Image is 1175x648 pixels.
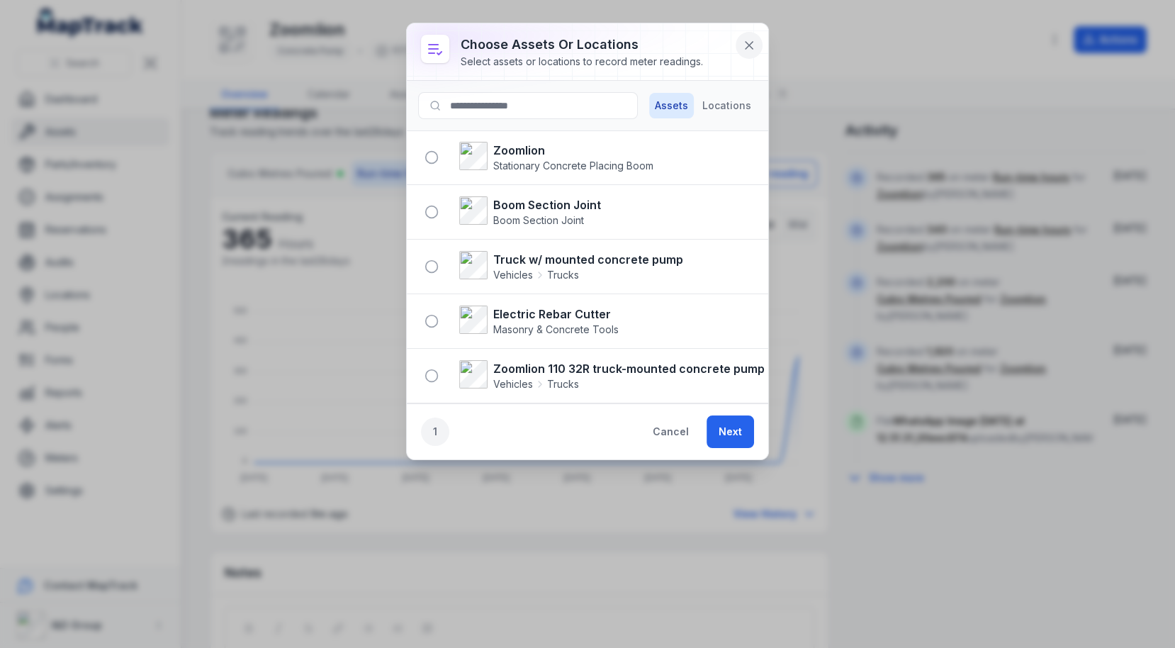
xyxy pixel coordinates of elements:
span: Masonry & Concrete Tools [493,323,619,335]
div: Select assets or locations to record meter readings. [461,55,703,69]
strong: Truck w/ mounted concrete pump [493,251,683,268]
span: Vehicles [493,377,533,391]
button: Cancel [641,415,701,448]
h3: Choose assets or locations [461,35,703,55]
button: Locations [697,93,757,118]
button: Assets [649,93,694,118]
strong: Electric Rebar Cutter [493,306,619,323]
span: Vehicles [493,268,533,282]
strong: Boom Section Joint [493,196,601,213]
strong: Zoomlion 110 32R truck-mounted concrete pump [493,360,765,377]
span: Trucks [547,268,579,282]
strong: Zoomlion [493,142,653,159]
span: Stationary Concrete Placing Boom [493,160,653,172]
div: 1 [421,418,449,446]
span: Boom Section Joint [493,214,584,226]
button: Next [707,415,754,448]
span: Trucks [547,377,579,391]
